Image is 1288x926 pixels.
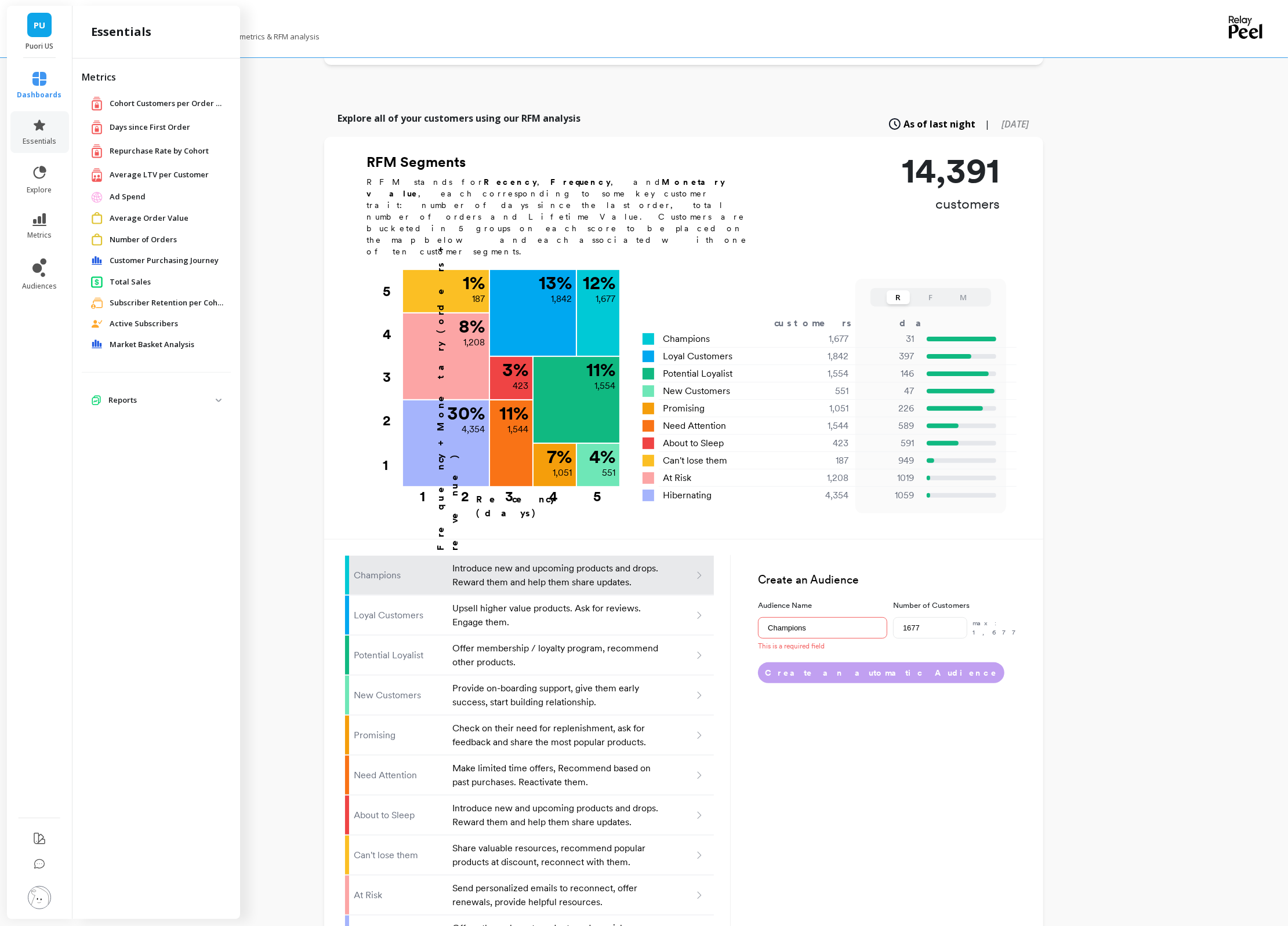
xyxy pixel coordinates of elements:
h2: RFM Segments [367,153,761,172]
span: explore [27,185,52,195]
p: Recency (days) [476,493,619,520]
div: 2 [383,399,402,442]
div: 5 [383,270,402,313]
a: Ad Spend [110,191,222,203]
span: Promising [663,402,705,415]
div: 4 [531,487,576,499]
p: 1019 [863,471,914,485]
p: 12 % [583,274,616,292]
p: 423 [513,379,529,393]
span: Champions [663,332,710,346]
div: 1,842 [779,349,862,363]
span: | [985,117,991,131]
div: 4 [383,313,402,356]
p: Frequency + Monetary (orders + revenue) [434,207,462,551]
span: About to Sleep [663,436,724,450]
div: 1,677 [779,332,862,346]
img: navigation item icon [91,191,103,203]
span: [DATE] [1002,118,1029,130]
span: audiences [22,282,57,291]
p: 1,544 [508,422,529,436]
span: Customer Purchasing Journey [110,255,219,267]
div: 551 [779,384,862,398]
a: Cohort Customers per Order Count [110,98,226,110]
p: 4 % [590,447,616,466]
img: navigation item icon [91,340,103,349]
p: Loyal Customers [354,608,445,622]
div: 2 [443,487,487,499]
img: navigation item icon [91,96,103,111]
p: Champions [354,568,445,582]
p: Potential Loyalist [354,648,445,662]
img: navigation item icon [91,212,103,224]
p: 1,842 [552,292,572,306]
input: e.g. Black friday [758,617,887,639]
p: 1,051 [553,466,572,480]
p: 31 [863,332,914,346]
p: 3 % [503,360,529,379]
span: Loyal Customers [663,349,733,363]
a: Days since First Order [110,122,222,133]
img: down caret icon [216,399,222,402]
a: Average LTV per Customer [110,169,222,181]
p: Introduce new and upcoming products and drops. Reward them and help them share updates. [452,562,661,589]
img: navigation item icon [91,167,103,182]
p: 146 [863,367,914,381]
img: navigation item icon [91,276,103,288]
div: 187 [779,454,862,468]
p: 8 % [459,317,485,336]
p: New Customers [354,688,445,702]
p: Puori US [19,42,61,51]
p: Offer membership / loyalty program, recommend other products. [452,641,661,669]
p: 13 % [539,274,572,292]
p: Provide on-boarding support, give them early success, start building relationship. [452,681,661,709]
span: Average LTV per Customer [110,169,209,181]
p: 1 % [463,274,485,292]
img: navigation item icon [91,120,103,134]
h3: Create an Audience [758,572,1022,589]
p: 397 [863,349,914,363]
div: 1 [383,443,402,487]
img: navigation item icon [91,395,101,406]
label: Number of Customers [893,600,1022,611]
div: 423 [779,436,862,450]
img: navigation item icon [91,256,103,265]
a: Number of Orders [110,234,222,246]
p: RFM stands for , , and , each corresponding to some key customer trait: number of days since the ... [367,176,761,257]
p: 11 % [587,360,616,379]
label: Audience Name [758,600,887,611]
p: 4,354 [462,422,485,436]
p: Share valuable resources, recommend popular products at discount, reconnect with them. [452,841,661,869]
div: 5 [576,487,619,499]
p: 551 [603,466,616,480]
span: Days since First Order [110,122,190,133]
span: Subscriber Retention per Cohort [110,297,226,309]
a: Average Order Value [110,213,222,224]
span: New Customers [663,384,731,398]
div: days [899,316,947,330]
img: navigation item icon [91,297,103,309]
p: 949 [863,454,914,468]
p: Upsell higher value products. Ask for reviews. Engage them. [452,601,661,629]
span: As of last night [904,117,976,131]
span: Hibernating [663,488,712,502]
img: navigation item icon [91,234,103,246]
span: Repurchase Rate by Cohort [110,145,209,157]
div: 3 [383,356,402,399]
span: Can't lose them [663,454,728,468]
p: 591 [863,436,914,450]
div: 3 [487,487,531,499]
p: Send personalized emails to reconnect, offer renewals, provide helpful resources. [452,881,661,909]
span: Total Sales [110,276,151,288]
img: navigation item icon [91,144,103,158]
button: Create an automatic Audience [758,662,1004,683]
span: dashboards [17,90,62,100]
p: Introduce new and upcoming products and drops. Reward them and help them share updates. [452,801,661,829]
span: Active Subscribers [110,318,178,330]
a: Total Sales [110,276,222,288]
p: 47 [863,384,914,398]
p: Explore all of your customers using our RFM analysis [338,111,581,125]
h2: essentials [91,24,151,40]
div: 4,354 [779,488,862,502]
